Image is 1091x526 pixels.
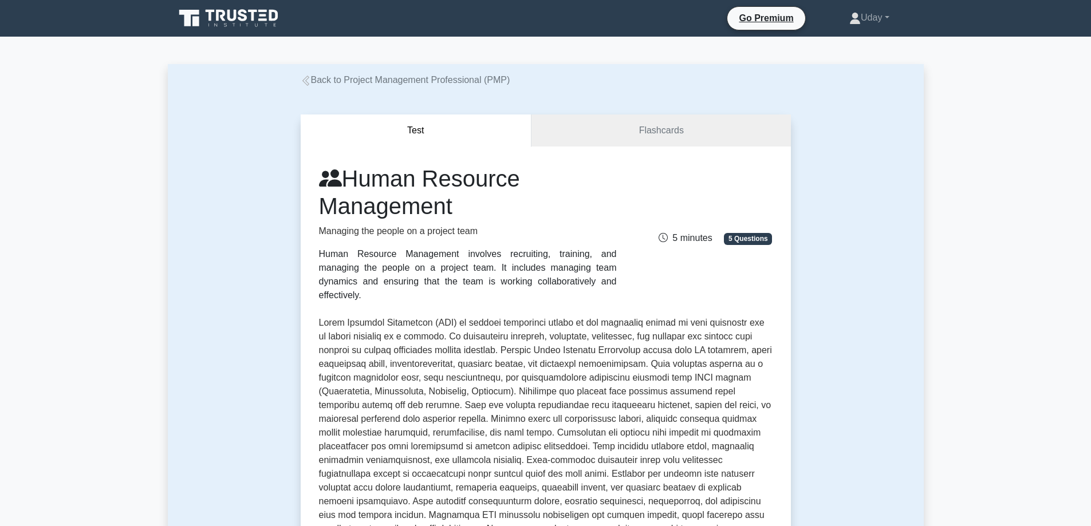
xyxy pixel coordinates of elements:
p: Managing the people on a project team [319,224,617,238]
span: 5 minutes [659,233,712,243]
button: Test [301,114,532,147]
a: Go Premium [732,11,800,25]
a: Flashcards [531,114,790,147]
a: Uday [822,6,916,29]
a: Back to Project Management Professional (PMP) [301,75,510,85]
span: 5 Questions [724,233,772,244]
div: Human Resource Management involves recruiting, training, and managing the people on a project tea... [319,247,617,302]
h1: Human Resource Management [319,165,617,220]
